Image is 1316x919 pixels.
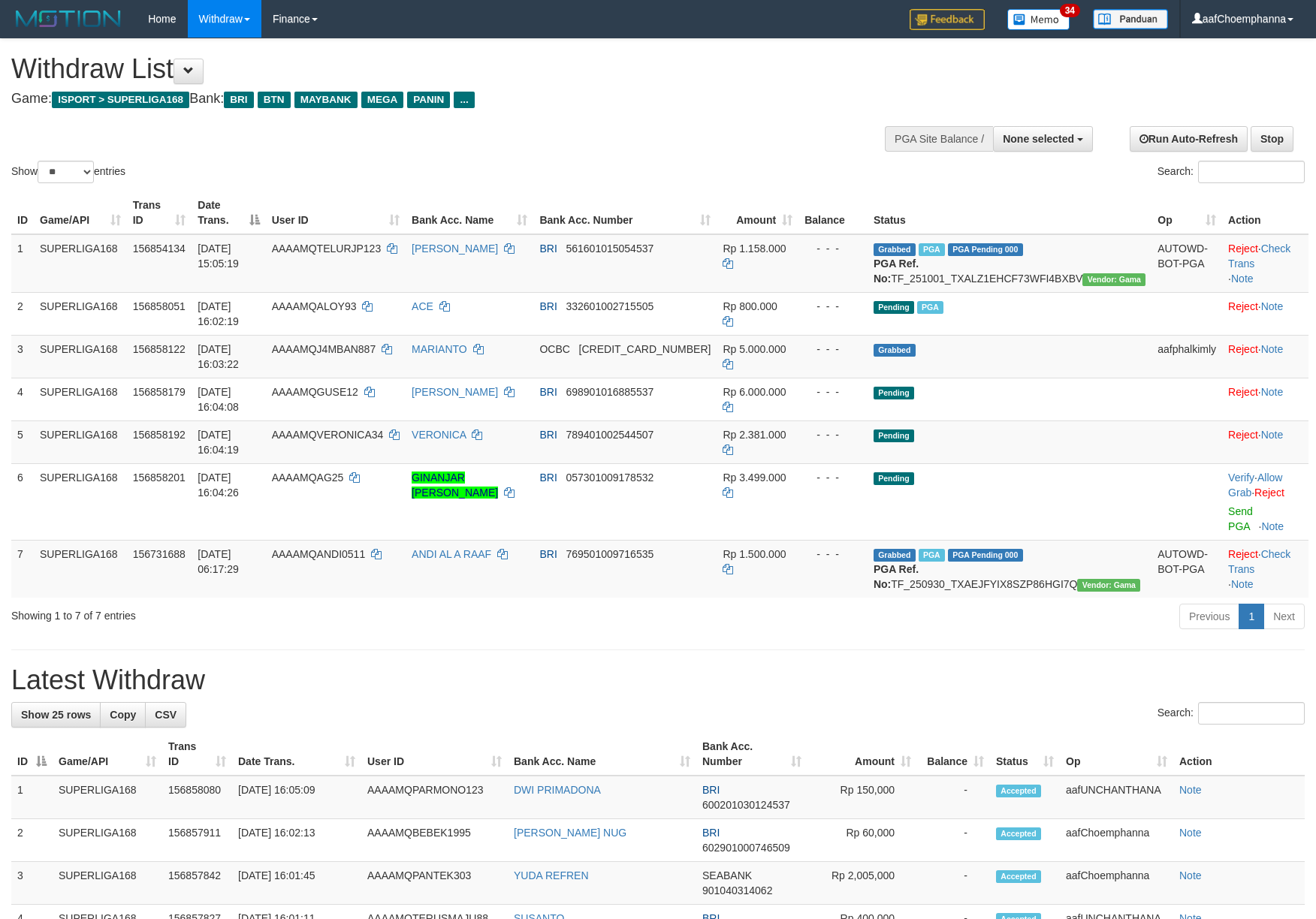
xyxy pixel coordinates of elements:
span: ... [454,92,474,108]
span: Marked by aafsengchandara [919,243,945,256]
th: Game/API: activate to sort column ascending [34,191,127,234]
span: Rp 1.158.000 [723,243,786,255]
span: 156858201 [133,472,186,484]
span: [DATE] 16:02:19 [198,300,239,327]
th: Bank Acc. Number: activate to sort column ascending [696,733,807,776]
span: Copy 698901016885537 to clipboard [566,386,653,398]
span: SEABANK [702,869,752,881]
span: BRI [539,429,557,441]
div: - - - [804,384,862,399]
td: · [1222,292,1308,335]
span: Pending [874,472,914,485]
td: 3 [11,335,34,378]
a: Check Trans [1228,548,1290,575]
span: PGA Pending [948,243,1023,256]
a: ACE [412,300,433,312]
div: - - - [804,299,862,314]
span: 156858179 [133,386,186,398]
a: Check Trans [1228,243,1290,270]
a: Note [1261,386,1284,398]
span: [DATE] 15:05:19 [198,243,239,270]
div: - - - [804,427,862,442]
div: - - - [804,470,862,485]
a: Note [1231,578,1254,590]
td: - [917,819,990,862]
span: Accepted [996,785,1041,797]
span: Rp 3.499.000 [723,472,786,484]
input: Search: [1198,161,1305,183]
label: Search: [1158,702,1305,725]
h1: Withdraw List [11,54,862,84]
span: BRI [539,386,557,398]
span: BTN [258,92,291,108]
td: 4 [11,378,34,420]
a: ANDI AL A RAAF [412,548,491,560]
select: Showentries [38,161,94,183]
span: Grabbed [874,243,916,256]
th: User ID: activate to sort column ascending [266,191,406,234]
span: MEGA [361,92,404,108]
a: Note [1179,827,1202,839]
th: Amount: activate to sort column ascending [807,733,917,776]
a: Note [1261,429,1284,441]
img: panduan.png [1093,9,1168,29]
a: Note [1231,273,1254,285]
span: BRI [539,472,557,484]
a: CSV [145,702,186,728]
a: Reject [1228,548,1258,560]
span: BRI [539,243,557,255]
td: SUPERLIGA168 [34,540,127,598]
span: Copy 789401002544507 to clipboard [566,429,653,441]
a: VERONICA [412,429,466,441]
th: Date Trans.: activate to sort column descending [192,191,265,234]
a: Run Auto-Refresh [1130,126,1248,152]
a: YUDA REFREN [514,869,589,881]
div: - - - [804,241,862,256]
span: 156858051 [133,300,186,312]
td: TF_251001_TXALZ1EHCF73WFI4BXBV [868,234,1151,293]
span: Copy 693816522488 to clipboard [579,343,711,355]
span: AAAAMQAG25 [272,472,344,484]
span: AAAAMQTELURJP123 [272,243,382,255]
th: Status: activate to sort column ascending [990,733,1060,776]
a: Note [1261,300,1284,312]
td: 156858080 [162,776,232,819]
a: Send PGA [1228,505,1253,532]
th: Amount: activate to sort column ascending [717,191,798,234]
label: Search: [1158,161,1305,183]
td: SUPERLIGA168 [53,819,162,862]
td: Rp 2,005,000 [807,862,917,905]
th: Action [1173,733,1305,776]
span: BRI [539,548,557,560]
span: 156854134 [133,243,186,255]
span: None selected [1003,133,1074,145]
th: Date Trans.: activate to sort column ascending [232,733,361,776]
td: 6 [11,463,34,540]
td: SUPERLIGA168 [53,862,162,905]
a: GINANJAR [PERSON_NAME] [412,472,498,499]
a: Copy [100,702,146,728]
a: Reject [1228,243,1258,255]
a: MARIANTO [412,343,467,355]
td: aafChoemphanna [1060,862,1173,905]
td: 3 [11,862,53,905]
td: · · [1222,463,1308,540]
th: Action [1222,191,1308,234]
a: [PERSON_NAME] [412,243,498,255]
a: DWI PRIMADONA [514,784,601,796]
span: Grabbed [874,549,916,562]
td: [DATE] 16:05:09 [232,776,361,819]
td: 156857842 [162,862,232,905]
th: Balance: activate to sort column ascending [917,733,990,776]
a: Show 25 rows [11,702,101,728]
span: ISPORT > SUPERLIGA168 [52,92,189,108]
span: Vendor URL: https://trx31.1velocity.biz [1082,273,1145,286]
td: 2 [11,292,34,335]
td: AAAAMQPARMONO123 [361,776,508,819]
span: [DATE] 06:17:29 [198,548,239,575]
td: - [917,776,990,819]
span: Accepted [996,870,1041,883]
span: 156858122 [133,343,186,355]
a: Reject [1228,300,1258,312]
span: Copy 600201030124537 to clipboard [702,799,790,811]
